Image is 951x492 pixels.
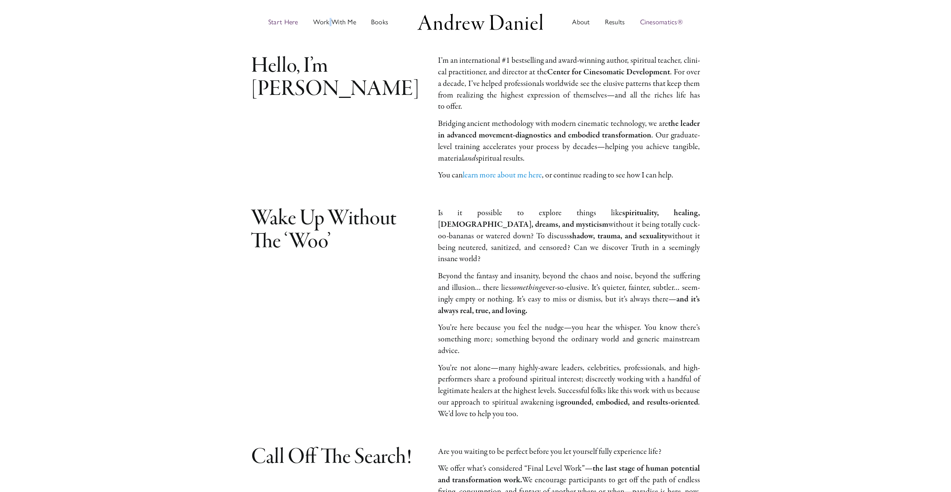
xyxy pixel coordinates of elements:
span: Results [605,19,625,25]
strong: the leader in advanced movement-diagnostics and embod­ied trans­for­ma­tion [438,118,700,141]
a: About [572,1,590,43]
strong: and it’s always real, true, and loving. [438,294,700,316]
p: Bridging ancient method­ol­o­gy with mod­ern cin­e­mat­ic tech­nol­o­gy, we are . Our graduate-le... [438,118,700,164]
span: Books [371,19,388,25]
span: Cinesomatics® [640,19,683,25]
p: You can , or con­tin­ue read­ing to see how I can help. [438,170,700,181]
strong: the last stage of human poten­tial and trans­for­ma­tion work. [438,463,700,486]
p: You’re here because you feel the nudge—you hear the whis­per. You know there’s some­thing more; s... [438,322,700,356]
h2: Hello, I’m [PERSON_NAME] [251,55,420,101]
p: I’m an inter­na­tion­al #1 best­selling and award-win­ning author, spir­i­tu­al teacher, clin­i­c... [438,55,700,112]
h2: Call Off The Search! [251,446,420,469]
h2: Wake Up Without The ‘Woo’ [251,207,420,253]
a: Discover books written by Andrew Daniel [371,1,388,43]
p: Is it pos­si­ble to explore things like with­out it being total­ly cuck­oo-bananas or watered dow... [438,207,700,265]
a: Cinesomatics® [640,1,683,43]
img: Andrew Daniel Logo [415,12,546,32]
em: and [464,153,476,164]
a: learn more about me here [463,170,542,181]
a: Results [605,1,625,43]
p: You’re not alone—many high­ly-aware lead­ers, celebri­ties, pro­fes­sion­als, and high-per­form­e... [438,362,700,420]
a: Work with Andrew in groups or private sessions [313,1,356,43]
p: Beyond the fan­ta­sy and insan­i­ty, beyond the chaos and noise, beyond the suf­fer­ing and illu­... [438,270,700,316]
strong: spir­i­tu­al­i­ty, heal­ing, [DEMOGRAPHIC_DATA], dreams, and mys­ti­cism [438,207,700,230]
span: Start Here [268,19,298,25]
strong: ground­ed, embod­ied, and results-ori­ent­ed [561,397,698,408]
span: About [572,19,590,25]
a: Start Here [268,1,298,43]
strong: Center for Cinesomatic Development [547,66,670,78]
p: Are you wait­ing to be per­fect before you let your­self ful­ly expe­ri­ence life? [438,446,700,458]
em: some­thing [511,282,542,293]
span: Work With Me [313,19,356,25]
strong: shad­ow, trau­ma, and sex­u­al­i­ty [569,230,667,242]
